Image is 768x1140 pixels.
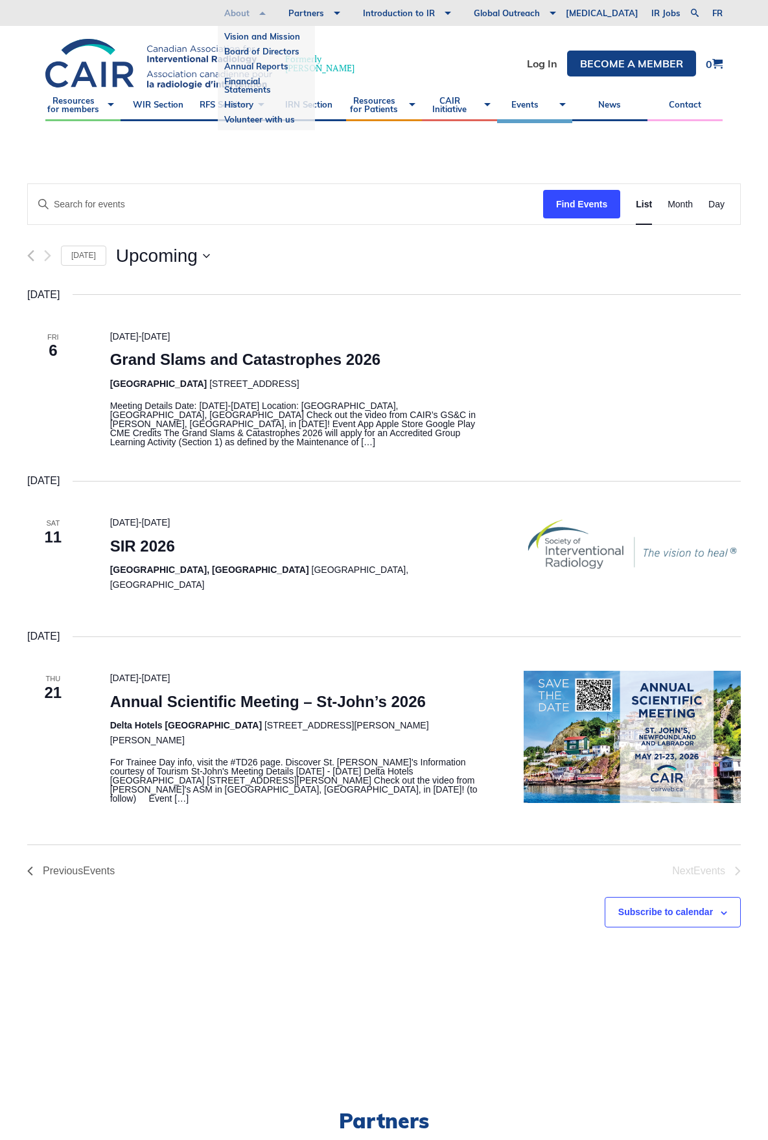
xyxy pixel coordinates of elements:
[618,907,713,917] button: Subscribe to calendar
[45,39,272,89] img: CIRA
[83,865,115,876] span: Events
[27,682,79,704] span: 21
[45,39,367,89] a: Formerly[PERSON_NAME]
[110,537,175,555] a: SIR 2026
[27,250,34,262] a: Previous Events
[668,184,693,225] a: Month
[27,332,79,343] span: Fri
[110,564,408,590] span: [GEOGRAPHIC_DATA], [GEOGRAPHIC_DATA]
[61,246,106,266] a: Click to select today's date
[110,758,493,803] p: For Trainee Day info, visit the #TD26 page. Discover St. [PERSON_NAME]'s Information courtesy of ...
[706,58,723,69] a: 0
[27,518,79,529] span: Sat
[116,247,210,265] button: Click to toggle datepicker
[224,74,308,97] a: Financial Statements
[636,184,652,225] a: List
[110,331,170,342] time: -
[224,29,308,44] a: Vision and Mission
[110,673,139,683] span: [DATE]
[141,517,170,528] span: [DATE]
[224,59,308,74] a: Annual Reports
[110,517,170,528] time: -
[110,720,262,730] span: Delta Hotels [GEOGRAPHIC_DATA]
[110,693,426,711] a: Annual Scientific Meeting – St-John’s 2026
[45,1110,723,1131] h2: Partners
[27,526,79,548] span: 11
[121,89,196,121] a: WIR Section
[116,247,198,265] span: Upcoming
[110,517,139,528] span: [DATE]
[110,720,429,745] span: [STREET_ADDRESS][PERSON_NAME][PERSON_NAME]
[647,89,723,121] a: Contact
[110,331,139,342] span: [DATE]
[209,378,299,389] span: [STREET_ADDRESS]
[567,51,696,76] a: Become a member
[27,866,115,876] a: Previous Events
[196,89,271,121] a: RFS Section
[110,401,493,447] p: Meeting Details Date: [DATE]-[DATE] Location: [GEOGRAPHIC_DATA], [GEOGRAPHIC_DATA], [GEOGRAPHIC_D...
[28,184,543,225] input: Enter Keyword. Search for events by Keyword.
[712,9,723,17] a: fr
[27,673,79,684] span: Thu
[110,378,207,389] span: [GEOGRAPHIC_DATA]
[346,89,421,121] a: Resources for Patients
[224,112,308,127] a: Volunteer with us
[708,197,725,212] span: Day
[27,628,60,645] time: [DATE]
[44,250,51,262] button: Next Events
[524,515,741,574] img: 5876a_sir_425x115_logobanner_withtagline
[141,673,170,683] span: [DATE]
[27,472,60,489] time: [DATE]
[224,97,308,112] a: History
[708,184,725,225] a: Day
[636,197,652,212] span: List
[668,197,693,212] span: Month
[422,89,497,121] a: CAIR Initiative
[527,58,557,69] a: Log In
[110,673,170,683] time: -
[110,564,309,575] span: [GEOGRAPHIC_DATA], [GEOGRAPHIC_DATA]
[27,340,79,362] span: 6
[27,286,60,303] time: [DATE]
[141,331,170,342] span: [DATE]
[285,54,355,73] span: Formerly [PERSON_NAME]
[224,44,308,59] a: Board of Directors
[543,190,620,219] button: Find Events
[110,351,381,369] a: Grand Slams and Catastrophes 2026
[524,671,741,803] img: Capture d’écran 2025-06-06 150827
[497,89,572,121] a: Events
[572,89,647,121] a: News
[45,89,121,121] a: Resources for members
[43,866,115,876] span: Previous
